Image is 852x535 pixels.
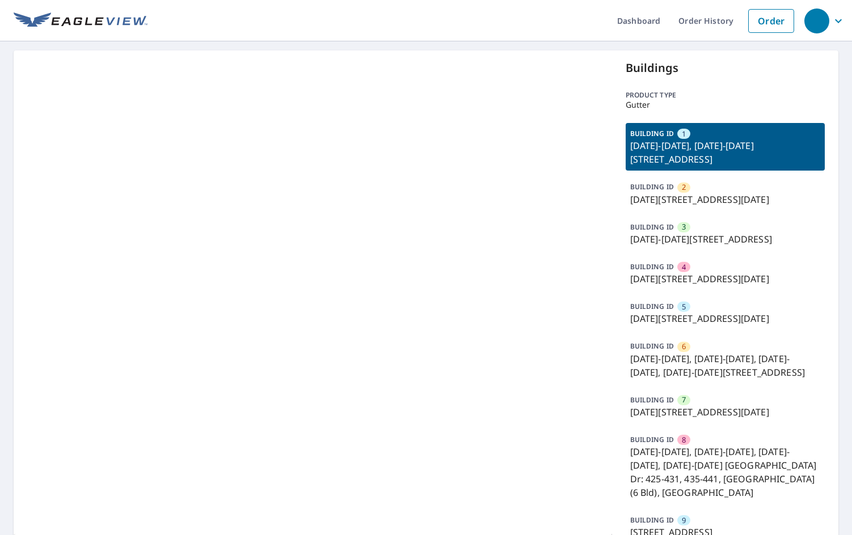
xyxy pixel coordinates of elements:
[630,435,674,444] p: BUILDING ID
[626,100,825,109] p: Gutter
[630,445,821,499] p: [DATE]-[DATE], [DATE]-[DATE], [DATE]-[DATE], [DATE]-[DATE] [GEOGRAPHIC_DATA] Dr: 425-431, 435-441...
[626,90,825,100] p: Product type
[630,312,821,325] p: [DATE][STREET_ADDRESS][DATE]
[682,302,686,312] span: 5
[630,352,821,379] p: [DATE]-[DATE], [DATE]-[DATE], [DATE]-[DATE], [DATE]-[DATE][STREET_ADDRESS]
[630,395,674,405] p: BUILDING ID
[630,302,674,311] p: BUILDING ID
[630,139,821,166] p: [DATE]-[DATE], [DATE]-[DATE][STREET_ADDRESS]
[682,435,686,445] span: 8
[630,272,821,286] p: [DATE][STREET_ADDRESS][DATE]
[682,341,686,352] span: 6
[630,262,674,271] p: BUILDING ID
[14,12,147,29] img: EV Logo
[682,262,686,273] span: 4
[630,341,674,351] p: BUILDING ID
[630,182,674,192] p: BUILDING ID
[682,515,686,526] span: 9
[630,129,674,138] p: BUILDING ID
[748,9,794,33] a: Order
[682,222,686,232] span: 3
[630,515,674,525] p: BUILDING ID
[630,232,821,246] p: [DATE]-[DATE][STREET_ADDRESS]
[682,394,686,405] span: 7
[630,222,674,232] p: BUILDING ID
[630,193,821,206] p: [DATE][STREET_ADDRESS][DATE]
[682,182,686,193] span: 2
[682,129,686,139] span: 1
[626,60,825,77] p: Buildings
[630,405,821,419] p: [DATE][STREET_ADDRESS][DATE]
